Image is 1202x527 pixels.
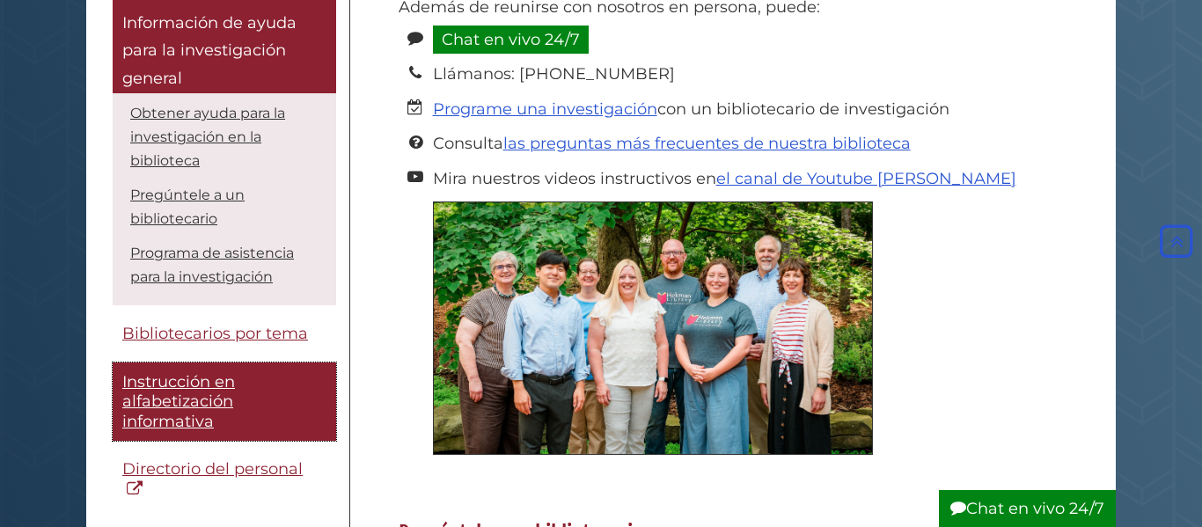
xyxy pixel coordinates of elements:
[130,106,285,170] a: Obtener ayuda para la investigación en la biblioteca
[433,26,589,54] a: Chat en vivo 24/7
[503,134,911,153] a: las preguntas más frecuentes de nuestra biblioteca
[130,245,294,286] a: Programa de asistencia para la investigación
[657,99,949,119] font: con un bibliotecario de investigación
[130,187,245,228] a: Pregúntele a un bibliotecario
[122,13,297,88] font: Información de ayuda para la investigación general
[966,499,1104,518] font: Chat en vivo 24/7
[442,30,580,49] font: Chat en vivo 24/7
[939,490,1116,527] button: Chat en vivo 24/7
[122,325,308,344] font: Bibliotecarios por tema
[122,372,235,431] font: Instrucción en alfabetización informativa
[1155,231,1198,251] a: Volver arriba
[113,315,336,355] a: Bibliotecarios por tema
[433,64,675,84] font: Llámanos: [PHONE_NUMBER]
[433,134,503,153] font: Consulta
[433,169,716,188] font: Mira nuestros videos instructivos en
[113,362,336,442] a: Instrucción en alfabetización informativa
[433,99,657,119] a: Programe una investigación
[716,169,1016,188] a: el canal de Youtube [PERSON_NAME]
[122,460,303,479] font: Directorio del personal
[113,450,336,509] a: Directorio del personal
